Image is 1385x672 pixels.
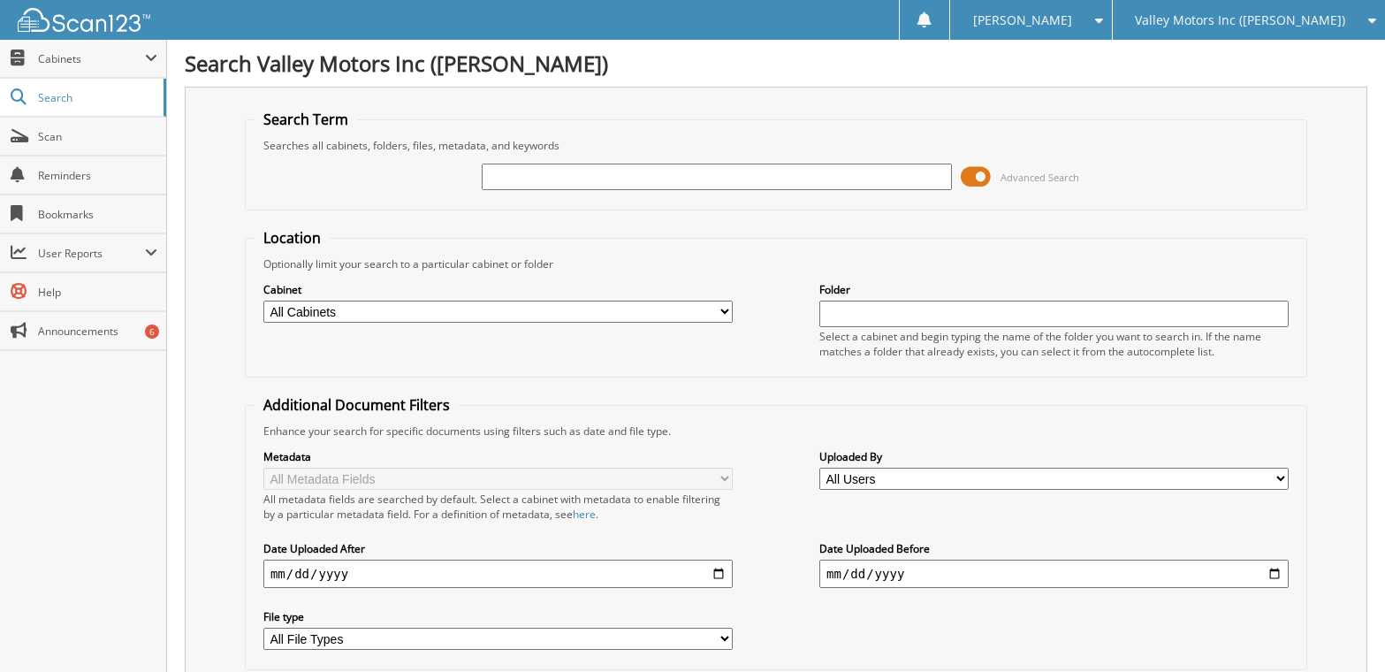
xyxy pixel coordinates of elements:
div: Optionally limit your search to a particular cabinet or folder [255,256,1297,271]
div: Select a cabinet and begin typing the name of the folder you want to search in. If the name match... [819,329,1289,359]
label: Uploaded By [819,449,1289,464]
div: Searches all cabinets, folders, files, metadata, and keywords [255,138,1297,153]
div: Enhance your search for specific documents using filters such as date and file type. [255,424,1297,439]
span: Cabinets [38,51,145,66]
label: Date Uploaded Before [819,541,1289,556]
span: Announcements [38,324,157,339]
span: Bookmarks [38,207,157,222]
label: Cabinet [263,282,733,297]
span: Scan [38,129,157,144]
iframe: Chat Widget [1297,587,1385,672]
img: scan123-logo-white.svg [18,8,150,32]
div: All metadata fields are searched by default. Select a cabinet with metadata to enable filtering b... [263,492,733,522]
label: Metadata [263,449,733,464]
span: Help [38,285,157,300]
input: start [263,560,733,588]
legend: Location [255,228,330,248]
h1: Search Valley Motors Inc ([PERSON_NAME]) [185,49,1367,78]
label: Date Uploaded After [263,541,733,556]
label: File type [263,609,733,624]
span: [PERSON_NAME] [973,15,1072,26]
span: User Reports [38,246,145,261]
span: Reminders [38,168,157,183]
span: Search [38,90,155,105]
label: Folder [819,282,1289,297]
input: end [819,560,1289,588]
legend: Additional Document Filters [255,395,459,415]
span: Advanced Search [1001,171,1079,184]
span: Valley Motors Inc ([PERSON_NAME]) [1135,15,1345,26]
legend: Search Term [255,110,357,129]
a: here [573,507,596,522]
div: 6 [145,325,159,339]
